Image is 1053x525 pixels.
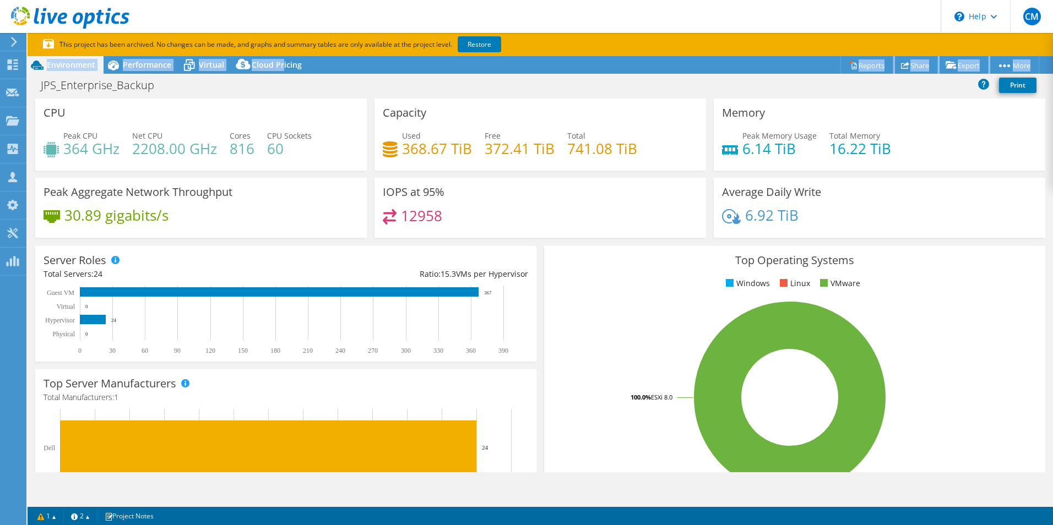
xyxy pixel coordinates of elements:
li: Windows [723,277,770,289]
h3: Capacity [383,107,426,119]
span: Virtual [199,59,224,70]
text: 300 [401,347,411,354]
a: Export [937,57,989,74]
div: Total Servers: [44,268,286,280]
li: VMware [817,277,860,289]
span: CM [1023,8,1041,25]
a: Share [893,57,938,74]
text: 390 [498,347,508,354]
span: Peak Memory Usage [742,130,817,141]
span: Peak CPU [63,130,97,141]
a: Project Notes [97,509,161,523]
span: 24 [94,269,102,279]
text: 0 [78,347,82,354]
text: 270 [368,347,378,354]
h4: 372.41 TiB [485,143,555,155]
text: 120 [205,347,215,354]
h4: 60 [267,143,312,155]
span: Used [402,130,421,141]
h4: 816 [230,143,254,155]
span: Total Memory [829,130,880,141]
p: This project has been archived. No changes can be made, and graphs and summary tables are only av... [43,39,583,51]
div: Ratio: VMs per Hypervisor [286,268,528,280]
tspan: 100.0% [631,393,651,401]
h4: 368.67 TiB [402,143,472,155]
a: 2 [63,509,97,523]
h4: 364 GHz [63,143,120,155]
text: Physical [52,330,75,338]
text: Guest VM [47,289,74,297]
h4: 30.89 gigabits/s [64,209,169,221]
text: 60 [142,347,148,354]
h4: 6.14 TiB [742,143,817,155]
text: 330 [433,347,443,354]
span: Net CPU [132,130,162,141]
h3: Peak Aggregate Network Throughput [44,186,232,198]
text: 90 [174,347,181,354]
text: 24 [111,318,117,323]
text: Virtual [57,303,75,310]
h4: Total Manufacturers: [44,391,528,403]
span: Cores [230,130,251,141]
span: CPU Sockets [267,130,312,141]
text: 367 [484,290,492,296]
h4: 741.08 TiB [567,143,637,155]
h3: Average Daily Write [722,186,821,198]
tspan: ESXi 8.0 [651,393,672,401]
svg: \n [954,12,964,21]
span: 15.3 [441,269,456,279]
a: 1 [30,509,64,523]
h4: 16.22 TiB [829,143,891,155]
text: 150 [238,347,248,354]
text: 240 [335,347,345,354]
a: More [988,57,1039,74]
span: Free [485,130,501,141]
a: Reports [840,57,893,74]
text: 24 [482,444,488,451]
span: 1 [114,392,118,402]
h4: 6.92 TiB [745,209,799,221]
h3: CPU [44,107,66,119]
h4: 2208.00 GHz [132,143,217,155]
text: Dell [44,444,55,452]
span: Environment [47,59,95,70]
text: 360 [466,347,476,354]
a: Print [999,78,1036,93]
h1: JPS_Enterprise_Backup [36,79,171,91]
text: 30 [109,347,116,354]
h3: Memory [722,107,765,119]
a: Restore [458,36,501,52]
h3: Top Operating Systems [552,254,1037,266]
h3: IOPS at 95% [383,186,444,198]
span: Cloud Pricing [252,59,302,70]
li: Linux [777,277,810,289]
span: Performance [123,59,171,70]
h4: 12958 [401,210,442,222]
text: 0 [85,331,88,337]
span: Total [567,130,585,141]
text: 210 [303,347,313,354]
text: 0 [85,304,88,309]
text: Hypervisor [45,316,75,324]
h3: Server Roles [44,254,106,266]
h3: Top Server Manufacturers [44,378,176,390]
text: 180 [270,347,280,354]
